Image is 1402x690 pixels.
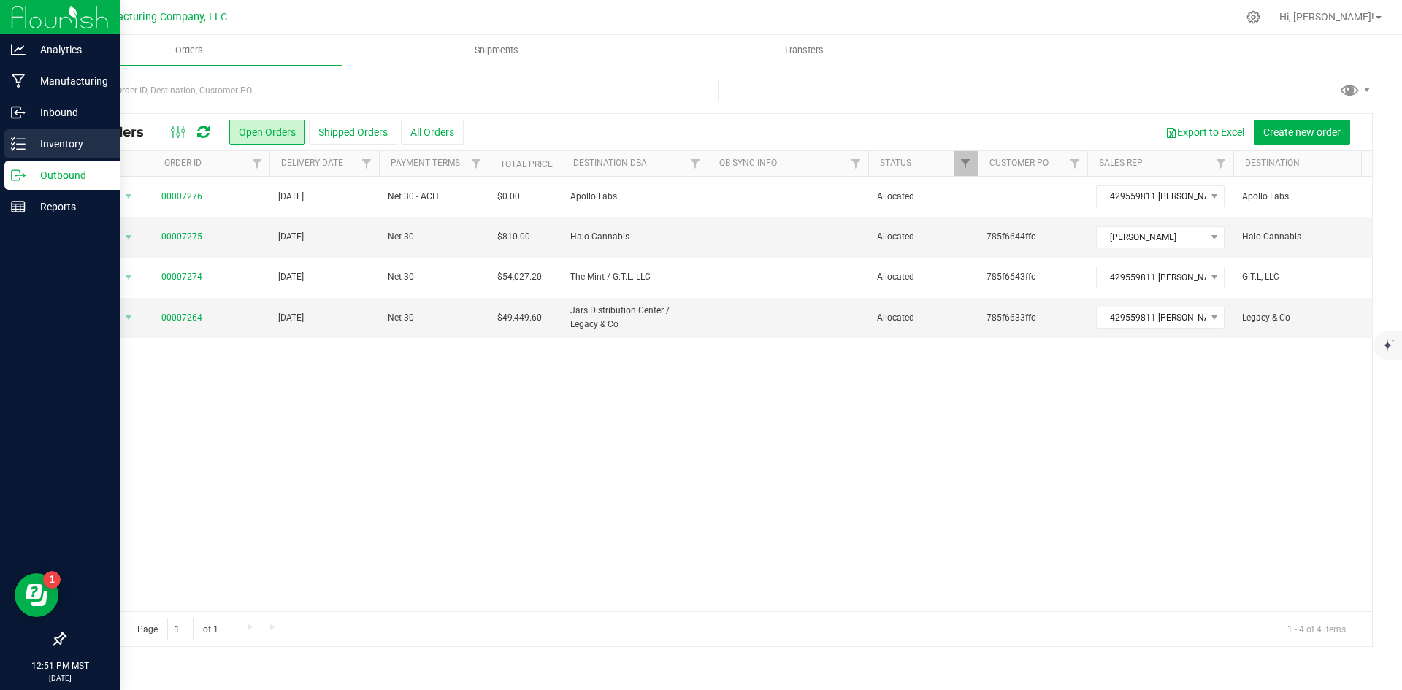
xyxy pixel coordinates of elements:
button: Create new order [1254,120,1350,145]
span: $0.00 [497,190,520,204]
span: 429559811 [PERSON_NAME] [1097,267,1206,288]
inline-svg: Inbound [11,105,26,120]
span: Net 30 [388,311,480,325]
span: Allocated [877,270,969,284]
button: Export to Excel [1156,120,1254,145]
a: Shipments [342,35,650,66]
inline-svg: Reports [11,199,26,214]
a: Filter [1355,151,1379,176]
span: Shipments [455,44,538,57]
iframe: Resource center unread badge [43,571,61,589]
span: G.T.L, LLC [1242,270,1371,284]
p: Inventory [26,135,113,153]
span: 1 - 4 of 4 items [1276,618,1357,640]
span: BB Manufacturing Company, LLC [71,11,227,23]
a: Filter [355,151,379,176]
span: [DATE] [278,190,304,204]
span: Legacy & Co [1242,311,1371,325]
p: 12:51 PM MST [7,659,113,672]
div: Manage settings [1244,10,1263,24]
a: Order ID [164,158,202,168]
a: Payment Terms [391,158,460,168]
input: Search Order ID, Destination, Customer PO... [64,80,719,101]
span: Halo Cannabis [1242,230,1371,244]
span: Create new order [1263,126,1341,138]
a: Customer PO [989,158,1049,168]
p: Reports [26,198,113,215]
a: Filter [844,151,868,176]
span: The Mint / G.T.L. LLC [570,270,699,284]
p: Manufacturing [26,72,113,90]
a: Filter [245,151,269,176]
span: select [120,307,138,328]
span: Apollo Labs [1242,190,1371,204]
span: 429559811 [PERSON_NAME] [1097,186,1206,207]
a: Total Price [500,159,553,169]
span: 785f6633ffc [987,311,1079,325]
a: Transfers [650,35,957,66]
span: 785f6644ffc [987,230,1079,244]
span: 429559811 [PERSON_NAME] [1097,307,1206,328]
span: Orders [156,44,223,57]
a: QB Sync Info [719,158,777,168]
a: 00007276 [161,190,202,204]
span: Net 30 [388,270,480,284]
a: Sales Rep [1099,158,1143,168]
a: Orders [35,35,342,66]
span: [DATE] [278,311,304,325]
p: Inbound [26,104,113,121]
span: Apollo Labs [570,190,699,204]
span: [DATE] [278,230,304,244]
span: [DATE] [278,270,304,284]
p: Outbound [26,166,113,184]
button: All Orders [401,120,464,145]
input: 1 [167,618,194,640]
span: Hi, [PERSON_NAME]! [1279,11,1374,23]
inline-svg: Outbound [11,168,26,183]
inline-svg: Inventory [11,137,26,151]
span: $54,027.20 [497,270,542,284]
span: Allocated [877,230,969,244]
span: Allocated [877,311,969,325]
p: [DATE] [7,672,113,683]
a: Delivery Date [281,158,343,168]
a: Filter [1063,151,1087,176]
span: select [120,227,138,248]
span: Transfers [764,44,843,57]
span: select [120,267,138,288]
span: $810.00 [497,230,530,244]
button: Shipped Orders [309,120,397,145]
a: Filter [683,151,708,176]
span: 785f6643ffc [987,270,1079,284]
inline-svg: Analytics [11,42,26,57]
span: Page of 1 [125,618,230,640]
span: $49,449.60 [497,311,542,325]
a: 00007264 [161,311,202,325]
span: select [120,186,138,207]
a: Filter [954,151,978,176]
span: Halo Cannabis [570,230,699,244]
button: Open Orders [229,120,305,145]
a: Status [880,158,911,168]
span: Net 30 [388,230,480,244]
span: Net 30 - ACH [388,190,480,204]
span: [PERSON_NAME] [1097,227,1206,248]
a: Filter [1209,151,1233,176]
a: 00007274 [161,270,202,284]
a: 00007275 [161,230,202,244]
span: Allocated [877,190,969,204]
inline-svg: Manufacturing [11,74,26,88]
iframe: Resource center [15,573,58,617]
a: Destination [1245,158,1300,168]
a: Filter [464,151,489,176]
p: Analytics [26,41,113,58]
span: Jars Distribution Center / Legacy & Co [570,304,699,331]
a: Destination DBA [573,158,647,168]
